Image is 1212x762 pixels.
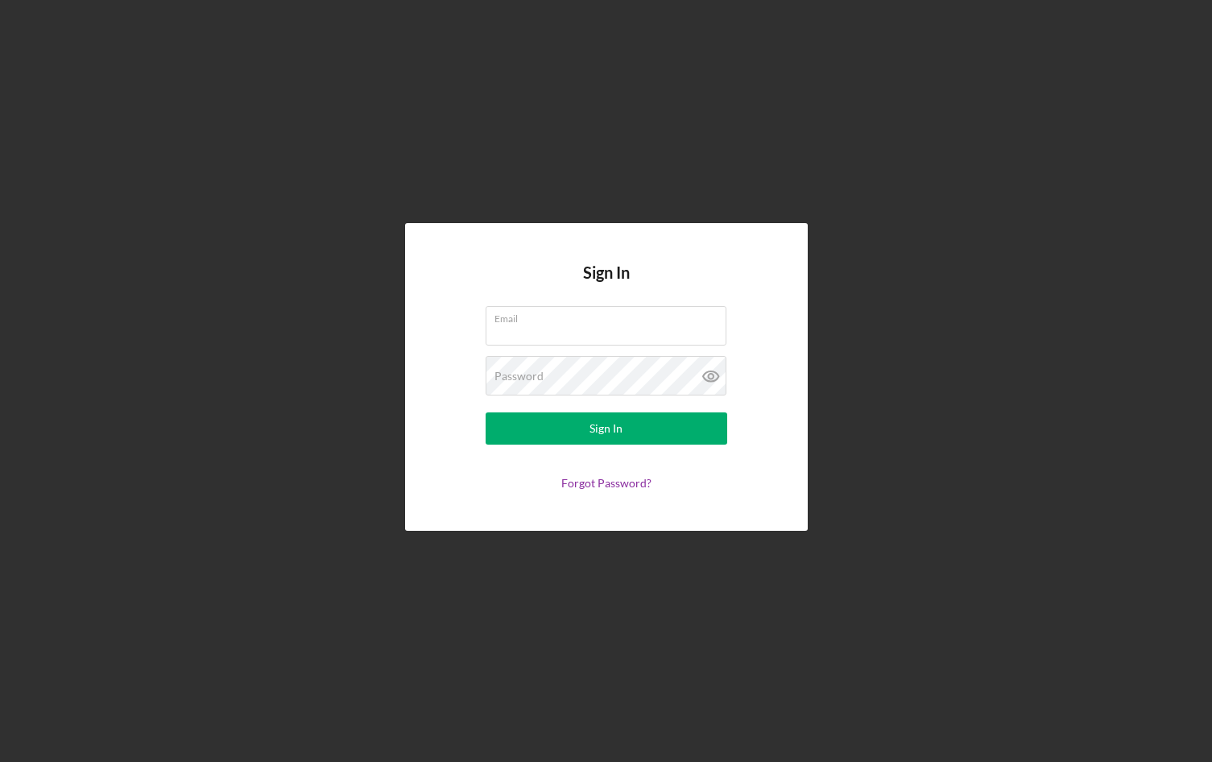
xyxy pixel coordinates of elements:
[583,263,630,306] h4: Sign In
[494,307,726,325] label: Email
[589,412,623,445] div: Sign In
[494,370,544,383] label: Password
[486,412,727,445] button: Sign In
[561,476,652,490] a: Forgot Password?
